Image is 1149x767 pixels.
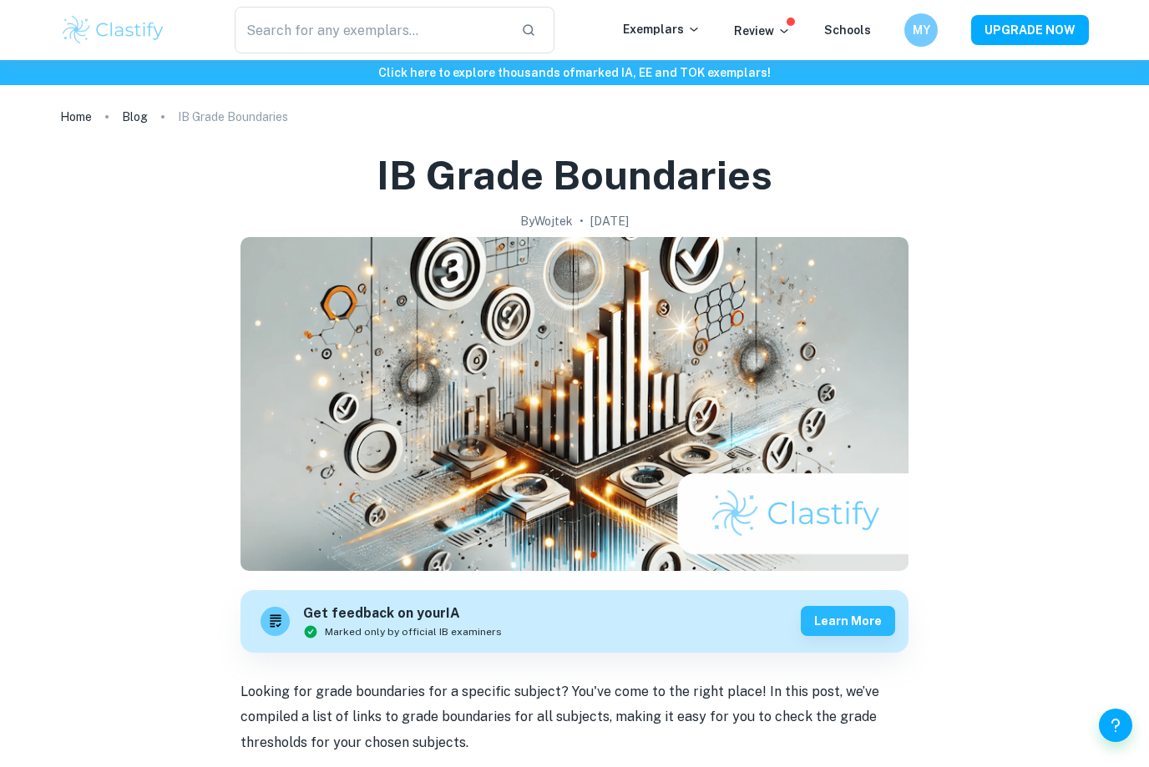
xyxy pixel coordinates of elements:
[3,63,1146,82] h6: Click here to explore thousands of marked IA, EE and TOK exemplars !
[60,13,166,47] img: Clastify logo
[235,7,508,53] input: Search for any exemplars...
[122,105,148,129] a: Blog
[904,13,938,47] button: MY
[734,22,791,40] p: Review
[178,108,288,126] p: IB Grade Boundaries
[1099,709,1132,742] button: Help and Feedback
[60,105,92,129] a: Home
[590,212,629,230] h2: [DATE]
[303,603,502,624] h6: Get feedback on your IA
[912,21,931,39] h6: MY
[623,20,701,38] p: Exemplars
[240,237,909,571] img: IB Grade Boundaries cover image
[801,606,895,636] button: Learn more
[377,149,772,202] h1: IB Grade Boundaries
[971,15,1089,45] button: UPGRADE NOW
[580,212,584,230] p: •
[240,679,909,755] p: Looking for grade boundaries for a specific subject? You've come to the right place! In this post...
[240,590,909,653] a: Get feedback on yourIAMarked only by official IB examinersLearn more
[824,23,871,37] a: Schools
[520,212,573,230] h2: By Wojtek
[325,624,502,639] span: Marked only by official IB examiners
